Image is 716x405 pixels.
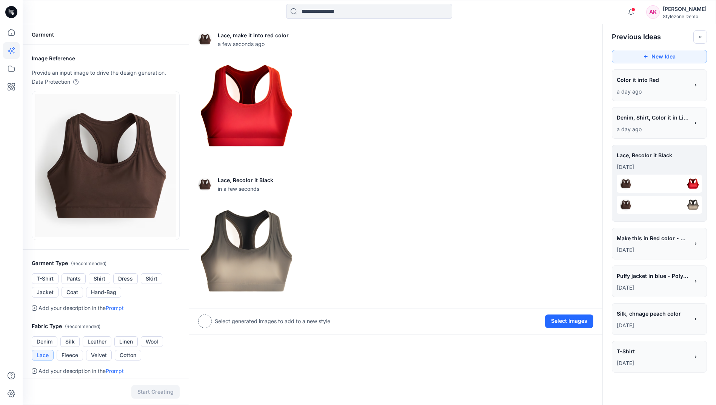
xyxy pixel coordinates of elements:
[612,50,707,63] button: New Idea
[141,273,162,284] button: Skirt
[32,77,70,86] p: Data Protection
[617,87,689,96] p: October 14, 2025
[71,261,106,266] span: ( Recommended )
[141,336,163,347] button: Wool
[60,336,80,347] button: Silk
[32,350,54,361] button: Lace
[620,199,632,211] img: eyJhbGciOiJIUzI1NiIsImtpZCI6IjAiLCJ0eXAiOiJKV1QifQ.eyJkYXRhIjp7InR5cGUiOiJzdG9yYWdlIiwicGF0aCI6Im...
[617,125,689,134] p: October 14, 2025
[663,5,707,14] div: [PERSON_NAME]
[32,322,180,331] h2: Fabric Type
[35,94,176,237] img: eyJhbGciOiJIUzI1NiIsImtpZCI6IjAiLCJ0eXAiOiJKV1QifQ.eyJkYXRhIjp7InR5cGUiOiJzdG9yYWdlIiwicGF0aCI6Im...
[617,283,689,292] p: August 28, 2025
[32,259,180,268] h2: Garment Type
[617,74,688,85] span: Color it into Red
[218,31,289,40] p: Lace, make it into red color
[617,270,688,281] span: Puffy jacket in blue - Polyester Fabric
[199,203,294,299] img: 0.png
[218,176,273,185] p: Lace, Recolor it Black
[38,304,124,313] p: Add your description in the
[617,245,689,255] p: October 14, 2025
[32,287,59,298] button: Jacket
[86,350,112,361] button: Velvet
[620,178,632,190] img: eyJhbGciOiJIUzI1NiIsImtpZCI6IjAiLCJ0eXAiOiJKV1QifQ.eyJkYXRhIjp7InR5cGUiOiJzdG9yYWdlIiwicGF0aCI6Im...
[86,287,121,298] button: Hand-Bag
[32,68,180,77] p: Provide an input image to drive the design generation.
[617,163,702,172] p: October 14, 2025
[62,287,83,298] button: Coat
[617,321,689,330] p: July 23, 2025
[215,317,330,326] p: Select generated images to add to a new style
[106,368,124,374] a: Prompt
[198,32,212,46] img: eyJhbGciOiJIUzI1NiIsImtpZCI6IjAiLCJ0eXAiOiJKV1QifQ.eyJkYXRhIjp7InR5cGUiOiJzdG9yYWdlIiwicGF0aCI6Im...
[693,30,707,44] button: Toggle idea bar
[113,273,138,284] button: Dress
[687,199,699,211] img: 0.png
[617,346,688,357] span: T-Shirt
[114,336,138,347] button: Linen
[38,367,124,376] p: Add your description in the
[218,40,289,48] span: a few seconds ago
[545,314,593,328] button: Select Images
[83,336,111,347] button: Leather
[646,5,660,19] div: AK
[612,32,661,41] h2: Previous Ideas
[32,54,180,63] h2: Image Reference
[617,112,688,123] span: Denim, Shirt, Color it in Light blue
[32,336,57,347] button: Denim
[199,58,294,153] img: 0.png
[57,350,83,361] button: Fleece
[106,305,124,311] a: Prompt
[62,273,86,284] button: Pants
[89,273,110,284] button: Shirt
[617,308,688,319] span: Silk, chnage peach color
[617,359,689,368] p: July 10, 2025
[65,324,100,329] span: ( Recommended )
[663,14,707,19] div: Stylezone Demo
[32,273,59,284] button: T-Shirt
[617,233,688,244] span: Make this in Red color - Keep fabric same
[218,185,273,193] span: in a few seconds
[617,150,702,161] span: Lace, Recolor it Black
[687,178,699,190] img: 0.png
[198,178,212,191] img: eyJhbGciOiJIUzI1NiIsImtpZCI6IjAiLCJ0eXAiOiJKV1QifQ.eyJkYXRhIjp7InR5cGUiOiJzdG9yYWdlIiwicGF0aCI6Im...
[115,350,141,361] button: Cotton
